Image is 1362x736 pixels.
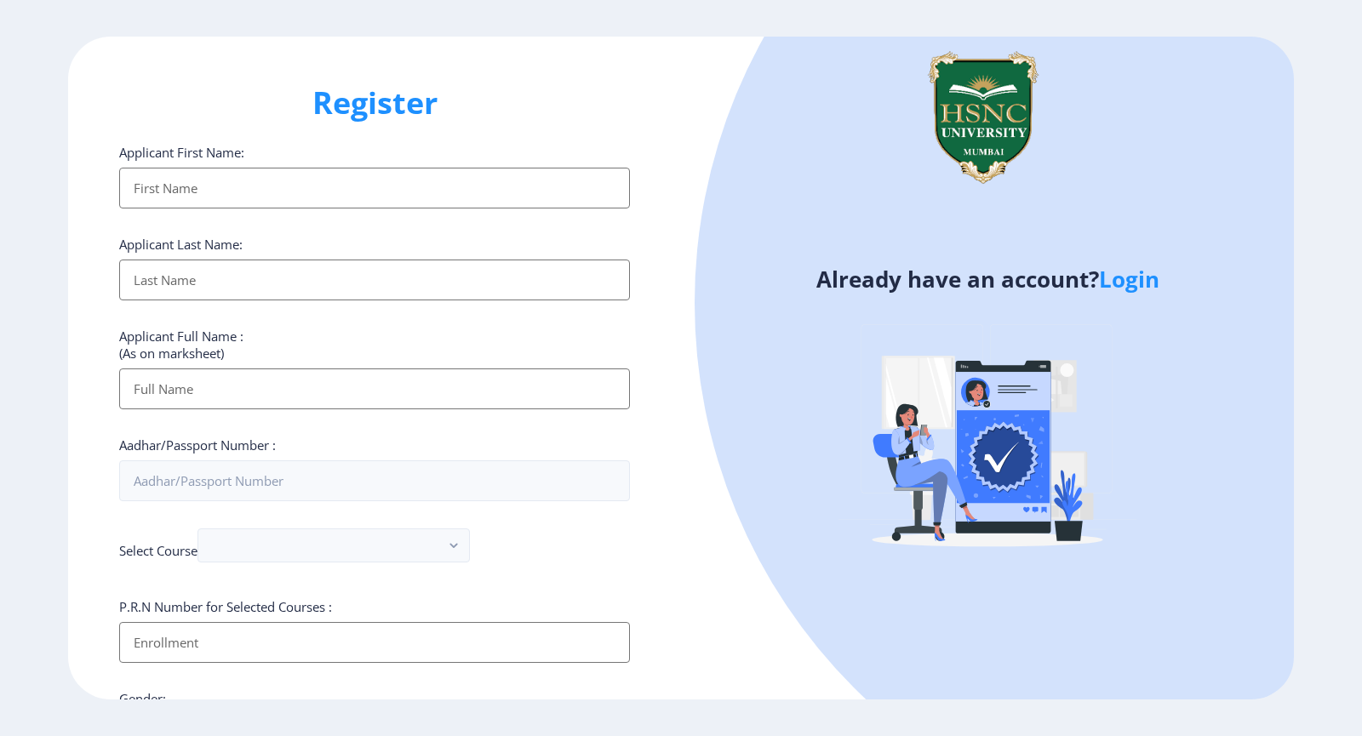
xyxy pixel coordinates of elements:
a: Login [1099,264,1159,294]
label: Applicant Last Name: [119,236,243,253]
h1: Register [119,83,630,123]
label: Gender: [119,690,166,707]
label: Select Course [119,542,197,559]
input: Aadhar/Passport Number [119,460,630,501]
label: Applicant Full Name : (As on marksheet) [119,328,243,362]
label: Applicant First Name: [119,144,244,161]
input: Full Name [119,368,630,409]
label: Aadhar/Passport Number : [119,436,276,454]
img: Verified-rafiki.svg [838,292,1136,590]
label: P.R.N Number for Selected Courses : [119,598,332,615]
input: First Name [119,168,630,208]
input: Last Name [119,260,630,300]
img: logo [902,37,1064,198]
input: Enrollment [119,622,630,663]
h4: Already have an account? [694,265,1281,293]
